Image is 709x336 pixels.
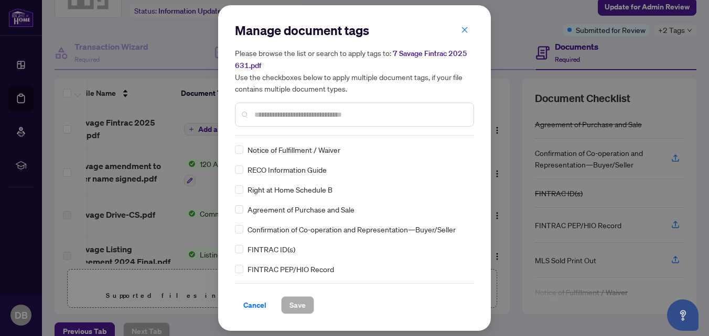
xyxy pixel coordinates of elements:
span: RECO Information Guide [248,164,327,175]
button: Open asap [667,299,699,331]
span: close [461,26,468,33]
span: Cancel [243,297,266,313]
h2: Manage document tags [235,22,474,39]
span: Agreement of Purchase and Sale [248,204,354,215]
span: FINTRAC ID(s) [248,243,295,255]
button: Save [281,296,314,314]
span: Right at Home Schedule B [248,184,332,195]
button: Cancel [235,296,275,314]
span: Notice of Fulfillment / Waiver [248,144,340,155]
h5: Please browse the list or search to apply tags to: Use the checkboxes below to apply multiple doc... [235,47,474,94]
span: FINTRAC PEP/HIO Record [248,263,334,275]
span: Confirmation of Co-operation and Representation—Buyer/Seller [248,223,456,235]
